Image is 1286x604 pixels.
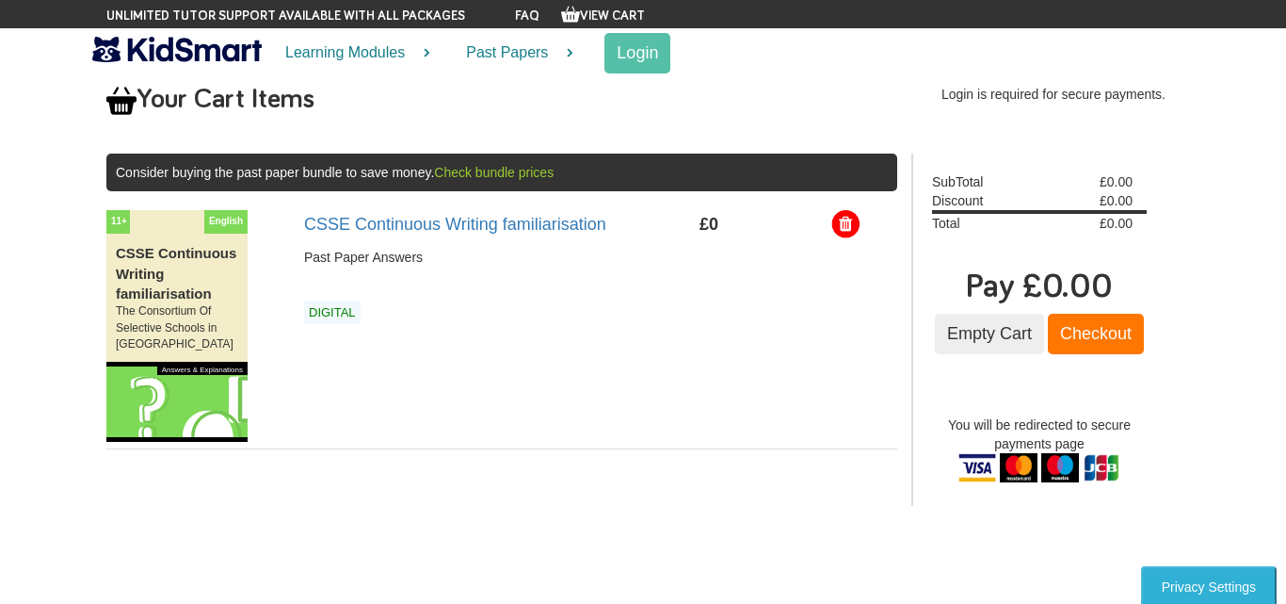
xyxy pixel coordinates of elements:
[106,303,248,361] div: The Consortium Of Selective Schools in [GEOGRAPHIC_DATA]
[958,453,996,482] img: pay with visa card
[262,28,442,78] a: Learning Modules
[304,248,685,267] div: Past Paper Answers
[1083,453,1120,482] img: pay with jcb card
[106,85,629,116] h3: Your Cart Items
[561,5,580,24] img: Your items in the shopping basket
[106,154,897,191] div: Consider buying the past paper bundle to save money.
[515,9,539,23] a: FAQ
[561,9,645,23] a: View Cart
[1039,214,1147,233] div: £0.00
[106,234,248,303] div: CSSE Continuous Writing familiarisation
[643,85,1180,116] div: Login is required for secure payments.
[304,301,361,324] span: DIGITAL
[442,28,586,78] a: Past Papers
[1039,191,1147,210] div: £0.00
[304,215,606,234] a: CSSE Continuous Writing familiarisation
[831,210,860,238] img: deleteIcon.png
[106,210,130,234] div: 11+
[157,362,248,375] div: Answers & Explanations
[932,191,1039,210] div: Discount
[932,214,1039,233] div: Total
[92,33,262,66] img: KidSmart logo
[699,215,718,234] b: £0
[1048,314,1144,354] input: Checkout
[1041,453,1079,482] img: pay with maestro card
[204,210,248,234] div: English
[935,314,1044,354] input: Empty Cart
[106,7,465,25] span: Unlimited tutor support available with all packages
[1000,453,1037,482] img: pay with mastercard
[604,33,670,73] button: Login
[913,416,1165,482] div: You will be redirected to secure payments page
[932,172,1039,191] div: SubTotal
[106,86,137,116] img: View items in your shopping basket
[434,165,554,180] a: Check bundle prices
[1039,172,1147,191] div: £0.00
[913,270,1165,304] h2: Pay £0.00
